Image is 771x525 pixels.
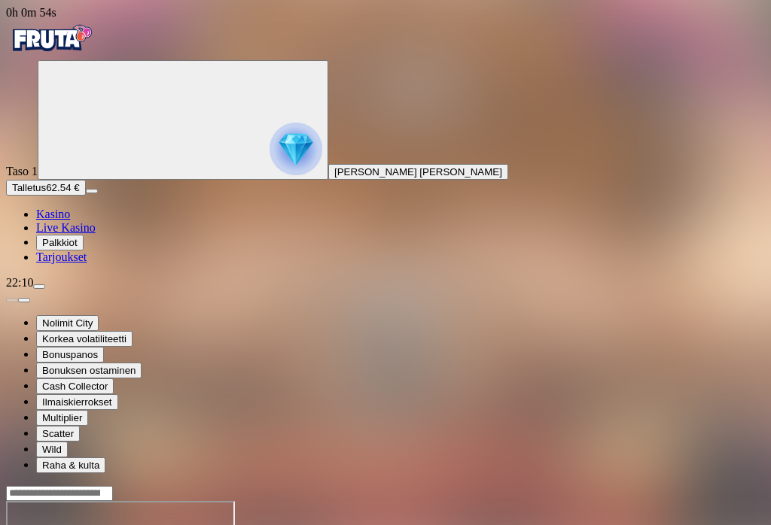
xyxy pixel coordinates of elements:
span: Bonuksen ostaminen [42,365,136,376]
button: Nolimit City [36,315,99,331]
span: Talletus [12,182,46,193]
img: Fruta [6,20,96,57]
span: Raha & kulta [42,460,99,471]
span: 22:10 [6,276,33,289]
a: Fruta [6,47,96,59]
span: Bonuspanos [42,349,98,360]
button: reward progress [38,60,328,180]
button: [PERSON_NAME] [PERSON_NAME] [328,164,508,180]
span: Wild [42,444,62,455]
button: menu [86,189,98,193]
span: Live Kasino [36,221,96,234]
button: Wild [36,442,68,457]
span: Ilmaiskierrokset [42,396,112,408]
button: prev slide [6,298,18,302]
span: Korkea volatiliteetti [42,333,126,344]
button: Bonuksen ostaminen [36,363,142,378]
button: reward iconPalkkiot [36,235,84,250]
button: Ilmaiskierrokset [36,394,118,410]
span: [PERSON_NAME] [PERSON_NAME] [334,166,502,178]
a: diamond iconKasino [36,208,70,220]
span: Taso 1 [6,165,38,178]
button: Cash Collector [36,378,114,394]
span: Scatter [42,428,74,439]
button: menu [33,284,45,289]
span: Cash Collector [42,381,108,392]
button: Scatter [36,426,80,442]
button: Korkea volatiliteetti [36,331,133,347]
nav: Primary [6,20,765,264]
button: Raha & kulta [36,457,105,473]
span: 62.54 € [46,182,79,193]
button: Multiplier [36,410,88,426]
a: poker-chip iconLive Kasino [36,221,96,234]
a: gift-inverted iconTarjoukset [36,250,87,263]
span: Palkkiot [42,237,78,248]
img: reward progress [270,123,322,175]
span: Kasino [36,208,70,220]
input: Search [6,486,113,501]
button: Talletusplus icon62.54 € [6,180,86,196]
span: user session time [6,6,56,19]
span: Tarjoukset [36,250,87,263]
span: Multiplier [42,412,82,423]
button: Bonuspanos [36,347,104,363]
span: Nolimit City [42,317,93,329]
button: next slide [18,298,30,302]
